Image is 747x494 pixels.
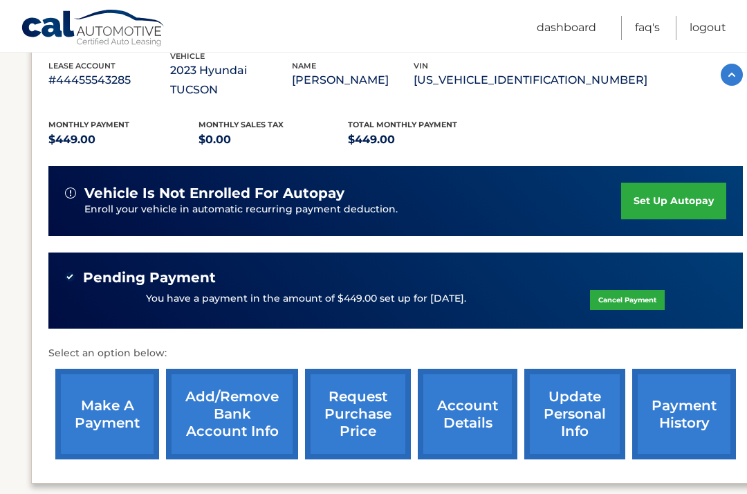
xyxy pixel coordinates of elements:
p: $0.00 [199,130,349,149]
p: [US_VEHICLE_IDENTIFICATION_NUMBER] [414,71,647,90]
a: Add/Remove bank account info [166,369,298,459]
span: Monthly sales Tax [199,120,284,129]
a: payment history [632,369,736,459]
span: Total Monthly Payment [348,120,457,129]
a: account details [418,369,517,459]
a: FAQ's [635,16,660,40]
p: [PERSON_NAME] [292,71,414,90]
span: vehicle [170,51,205,61]
a: set up autopay [621,183,726,219]
p: Select an option below: [48,345,743,362]
span: lease account [48,61,116,71]
img: accordion-active.svg [721,64,743,86]
p: You have a payment in the amount of $449.00 set up for [DATE]. [146,291,466,307]
img: alert-white.svg [65,187,76,199]
span: vehicle is not enrolled for autopay [84,185,344,202]
span: vin [414,61,428,71]
p: Enroll your vehicle in automatic recurring payment deduction. [84,202,621,217]
a: Cal Automotive [21,9,166,49]
img: check-green.svg [65,272,75,282]
p: 2023 Hyundai TUCSON [170,61,292,100]
p: #44455543285 [48,71,170,90]
p: $449.00 [48,130,199,149]
a: Cancel Payment [590,290,665,310]
a: make a payment [55,369,159,459]
span: Pending Payment [83,269,216,286]
p: $449.00 [348,130,498,149]
a: update personal info [524,369,625,459]
a: Logout [690,16,726,40]
a: request purchase price [305,369,411,459]
a: Dashboard [537,16,596,40]
span: Monthly Payment [48,120,129,129]
span: name [292,61,316,71]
